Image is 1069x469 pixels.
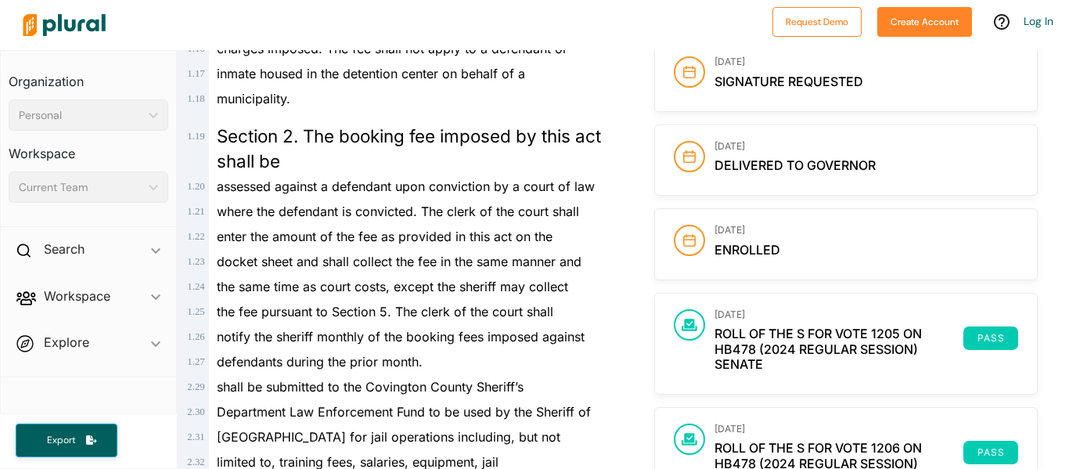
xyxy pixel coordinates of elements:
[714,225,1018,236] h3: [DATE]
[187,68,204,79] span: 1 . 17
[187,456,204,467] span: 2 . 32
[187,181,204,192] span: 1 . 20
[187,281,204,292] span: 1 . 24
[772,7,862,37] button: Request Demo
[187,93,204,104] span: 1 . 18
[217,125,601,171] span: Section 2. The booking fee imposed by this act shall be
[187,356,204,367] span: 1 . 27
[217,329,585,345] span: notify the sheriff monthly of the booking fees imposed against
[187,206,204,217] span: 1 . 21
[217,429,560,445] span: [GEOGRAPHIC_DATA] for jail operations including, but not
[714,356,763,372] span: Senate
[973,448,1009,457] span: pass
[714,424,1018,435] h3: [DATE]
[217,354,423,370] span: defendants during the prior month.
[772,13,862,29] a: Request Demo
[187,256,204,267] span: 1 . 23
[19,107,142,124] div: Personal
[877,7,972,37] button: Create Account
[217,204,579,219] span: where the defendant is convicted. The clerk of the court shall
[36,434,86,447] span: Export
[714,157,876,173] span: Delivered to Governor
[217,91,290,106] span: municipality.
[714,141,1018,152] h3: [DATE]
[714,242,780,258] span: Enrolled
[16,424,117,457] button: Export
[714,56,1018,67] h3: [DATE]
[44,240,85,258] h2: Search
[19,179,142,196] div: Current Team
[877,13,972,29] a: Create Account
[217,229,552,244] span: enter the amount of the fee as provided in this act on the
[1024,14,1053,28] a: Log In
[973,334,1009,343] span: pass
[714,74,863,89] span: Signature Requested
[187,306,204,317] span: 1 . 25
[217,379,524,395] span: shall be submitted to the Covington County Sheriff’s
[714,326,963,356] span: Roll of the S for Vote 1205 on HB478 (2024 Regular Session)
[9,59,168,93] h3: Organization
[187,406,204,417] span: 2 . 30
[217,304,553,319] span: the fee pursuant to Section 5. The clerk of the court shall
[187,431,204,442] span: 2 . 31
[187,331,204,342] span: 1 . 26
[217,404,591,420] span: Department Law Enforcement Fund to be used by the Sheriff of
[217,66,525,81] span: inmate housed in the detention center on behalf of a
[217,279,568,294] span: the same time as court costs, except the sheriff may collect
[9,131,168,165] h3: Workspace
[187,231,204,242] span: 1 . 22
[217,254,581,269] span: docket sheet and shall collect the fee in the same manner and
[217,179,595,194] span: assessed against a defendant upon conviction by a court of law
[187,131,204,142] span: 1 . 19
[714,309,1018,320] h3: [DATE]
[187,381,204,392] span: 2 . 29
